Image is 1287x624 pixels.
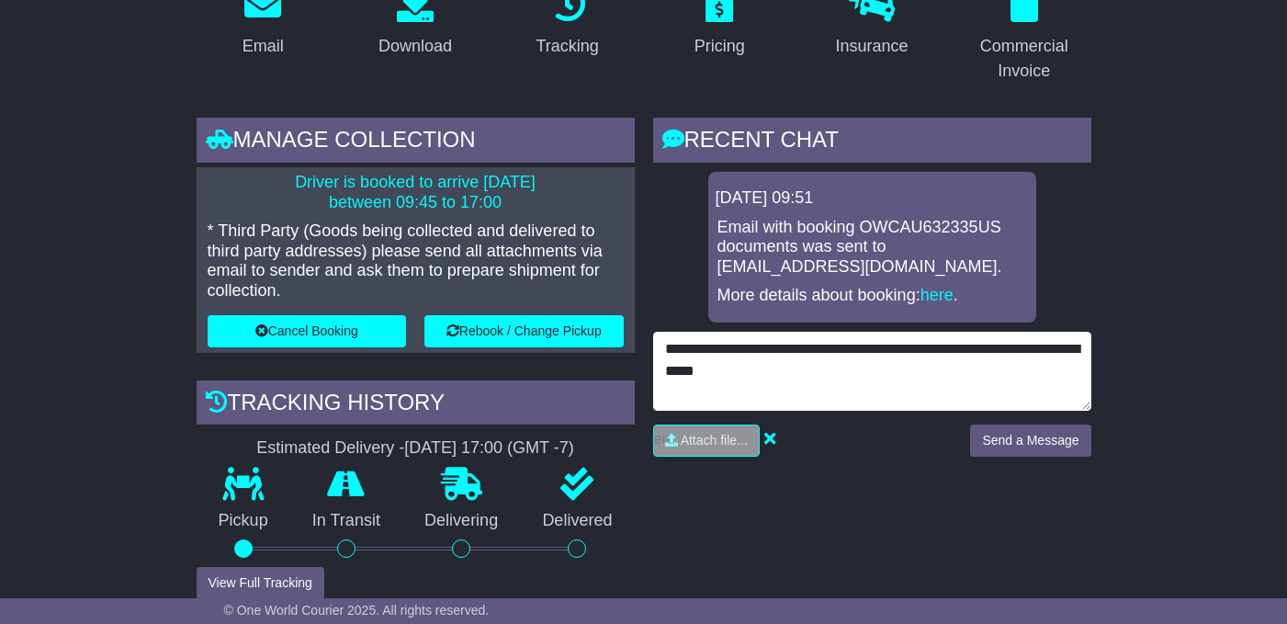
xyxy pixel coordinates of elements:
p: Delivered [520,511,634,531]
a: here [920,286,954,304]
p: Delivering [402,511,520,531]
div: Email [243,34,284,59]
div: Tracking history [197,380,635,430]
button: Send a Message [970,425,1090,457]
div: Pricing [694,34,745,59]
div: Tracking [536,34,599,59]
p: * Third Party (Goods being collected and delivered to third party addresses) please send all atta... [208,221,624,301]
p: In Transit [290,511,402,531]
button: Cancel Booking [208,315,407,347]
p: More details about booking: . [717,286,1027,306]
span: © One World Courier 2025. All rights reserved. [224,603,490,618]
p: Pickup [197,511,290,531]
button: Rebook / Change Pickup [424,315,624,347]
div: RECENT CHAT [653,118,1091,167]
div: [DATE] 09:51 [716,188,1029,209]
div: Commercial Invoice [969,34,1079,84]
div: Estimated Delivery - [197,438,635,459]
p: Driver is booked to arrive [DATE] between 09:45 to 17:00 [208,173,624,212]
div: Download [378,34,452,59]
div: Insurance [835,34,908,59]
div: Manage collection [197,118,635,167]
button: View Full Tracking [197,567,324,599]
div: [DATE] 17:00 (GMT -7) [404,438,573,459]
p: Email with booking OWCAU632335US documents was sent to [EMAIL_ADDRESS][DOMAIN_NAME]. [717,218,1027,278]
